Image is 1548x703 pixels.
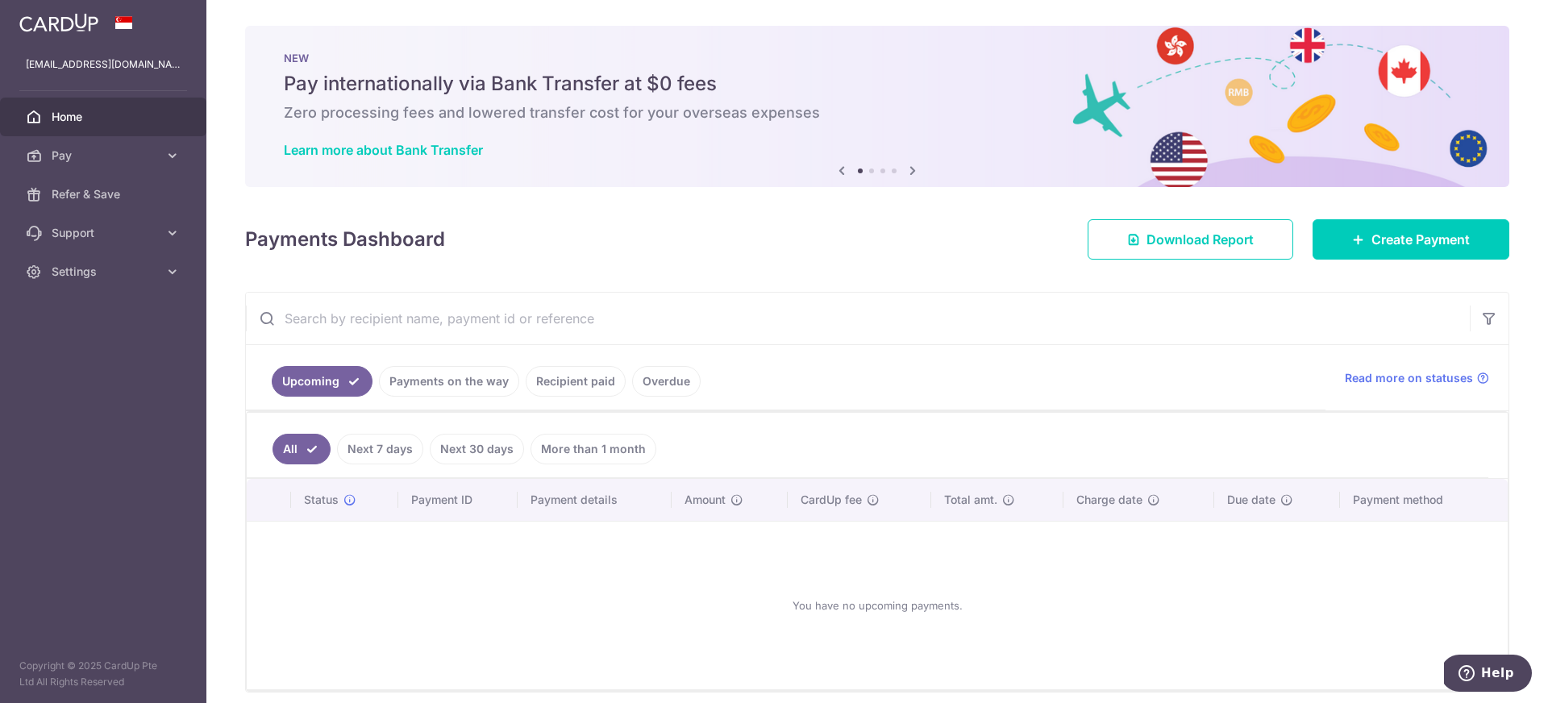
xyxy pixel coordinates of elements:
[304,492,339,508] span: Status
[52,186,158,202] span: Refer & Save
[1227,492,1275,508] span: Due date
[52,109,158,125] span: Home
[273,434,331,464] a: All
[1340,479,1508,521] th: Payment method
[526,366,626,397] a: Recipient paid
[518,479,672,521] th: Payment details
[379,366,519,397] a: Payments on the way
[430,434,524,464] a: Next 30 days
[246,293,1470,344] input: Search by recipient name, payment id or reference
[19,13,98,32] img: CardUp
[284,142,483,158] a: Learn more about Bank Transfer
[1146,230,1254,249] span: Download Report
[1076,492,1142,508] span: Charge date
[801,492,862,508] span: CardUp fee
[52,148,158,164] span: Pay
[1444,655,1532,695] iframe: Opens a widget where you can find more information
[398,479,518,521] th: Payment ID
[685,492,726,508] span: Amount
[26,56,181,73] p: [EMAIL_ADDRESS][DOMAIN_NAME]
[1371,230,1470,249] span: Create Payment
[337,434,423,464] a: Next 7 days
[632,366,701,397] a: Overdue
[1088,219,1293,260] a: Download Report
[284,52,1471,64] p: NEW
[1345,370,1489,386] a: Read more on statuses
[52,225,158,241] span: Support
[266,535,1488,676] div: You have no upcoming payments.
[531,434,656,464] a: More than 1 month
[284,71,1471,97] h5: Pay internationally via Bank Transfer at $0 fees
[1313,219,1509,260] a: Create Payment
[1345,370,1473,386] span: Read more on statuses
[245,225,445,254] h4: Payments Dashboard
[52,264,158,280] span: Settings
[284,103,1471,123] h6: Zero processing fees and lowered transfer cost for your overseas expenses
[272,366,372,397] a: Upcoming
[245,26,1509,187] img: Bank transfer banner
[944,492,997,508] span: Total amt.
